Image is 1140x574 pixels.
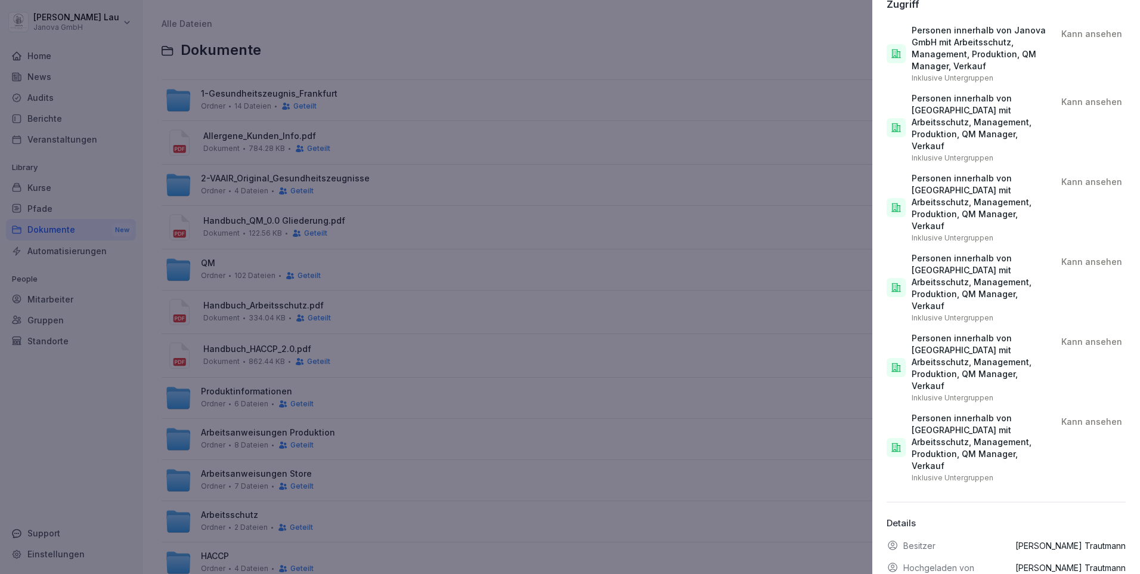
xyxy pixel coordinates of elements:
[912,393,993,403] p: Inklusive Untergruppen
[1061,256,1122,268] p: Kann ansehen
[912,313,993,323] p: Inklusive Untergruppen
[1061,416,1122,428] p: Kann ansehen
[1015,561,1126,574] p: [PERSON_NAME] Trautmann
[912,412,1052,472] p: Personen innerhalb von [GEOGRAPHIC_DATA] mit Arbeitsschutz, Management, Produktion, QM Manager, V...
[903,561,974,574] p: Hochgeladen von
[912,332,1052,392] p: Personen innerhalb von [GEOGRAPHIC_DATA] mit Arbeitsschutz, Management, Produktion, QM Manager, V...
[1061,96,1122,108] p: Kann ansehen
[912,473,993,483] p: Inklusive Untergruppen
[912,24,1052,72] p: Personen innerhalb von Janova GmbH mit Arbeitsschutz, Management, Produktion, QM Manager, Verkauf
[1061,336,1122,348] p: Kann ansehen
[887,517,1126,530] p: Details
[1061,28,1122,40] p: Kann ansehen
[912,73,993,83] p: Inklusive Untergruppen
[912,172,1052,232] p: Personen innerhalb von [GEOGRAPHIC_DATA] mit Arbeitsschutz, Management, Produktion, QM Manager, V...
[1061,176,1122,188] p: Kann ansehen
[912,233,993,243] p: Inklusive Untergruppen
[1015,539,1126,552] p: [PERSON_NAME] Trautmann
[912,153,993,163] p: Inklusive Untergruppen
[912,252,1052,312] p: Personen innerhalb von [GEOGRAPHIC_DATA] mit Arbeitsschutz, Management, Produktion, QM Manager, V...
[912,92,1052,152] p: Personen innerhalb von [GEOGRAPHIC_DATA] mit Arbeitsschutz, Management, Produktion, QM Manager, V...
[903,539,935,552] p: Besitzer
